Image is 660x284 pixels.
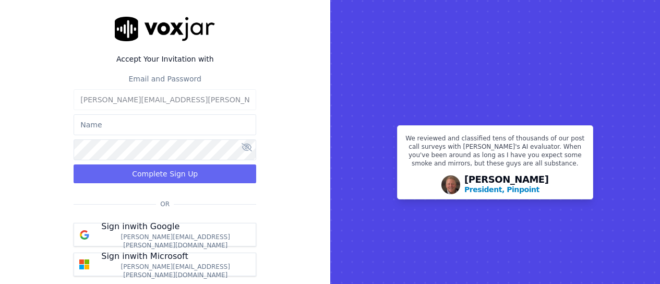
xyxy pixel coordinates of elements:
[74,164,256,183] button: Complete Sign Up
[74,89,256,110] input: Email
[441,175,460,194] img: Avatar
[464,184,539,195] p: President, Pinpoint
[129,75,201,83] label: Email and Password
[101,233,249,250] p: [PERSON_NAME][EMAIL_ADDRESS][PERSON_NAME][DOMAIN_NAME]
[115,17,215,41] img: logo
[74,114,256,135] input: Name
[156,200,174,208] span: Or
[74,254,95,275] img: microsoft Sign in button
[101,220,179,233] p: Sign in with Google
[74,54,256,64] label: Accept Your Invitation with
[101,263,249,279] p: [PERSON_NAME][EMAIL_ADDRESS][PERSON_NAME][DOMAIN_NAME]
[74,253,256,276] button: Sign inwith Microsoft [PERSON_NAME][EMAIL_ADDRESS][PERSON_NAME][DOMAIN_NAME]
[464,175,549,195] div: [PERSON_NAME]
[101,250,188,263] p: Sign in with Microsoft
[404,134,586,172] p: We reviewed and classified tens of thousands of our post call surveys with [PERSON_NAME]'s AI eva...
[74,224,95,245] img: google Sign in button
[74,223,256,246] button: Sign inwith Google [PERSON_NAME][EMAIL_ADDRESS][PERSON_NAME][DOMAIN_NAME]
